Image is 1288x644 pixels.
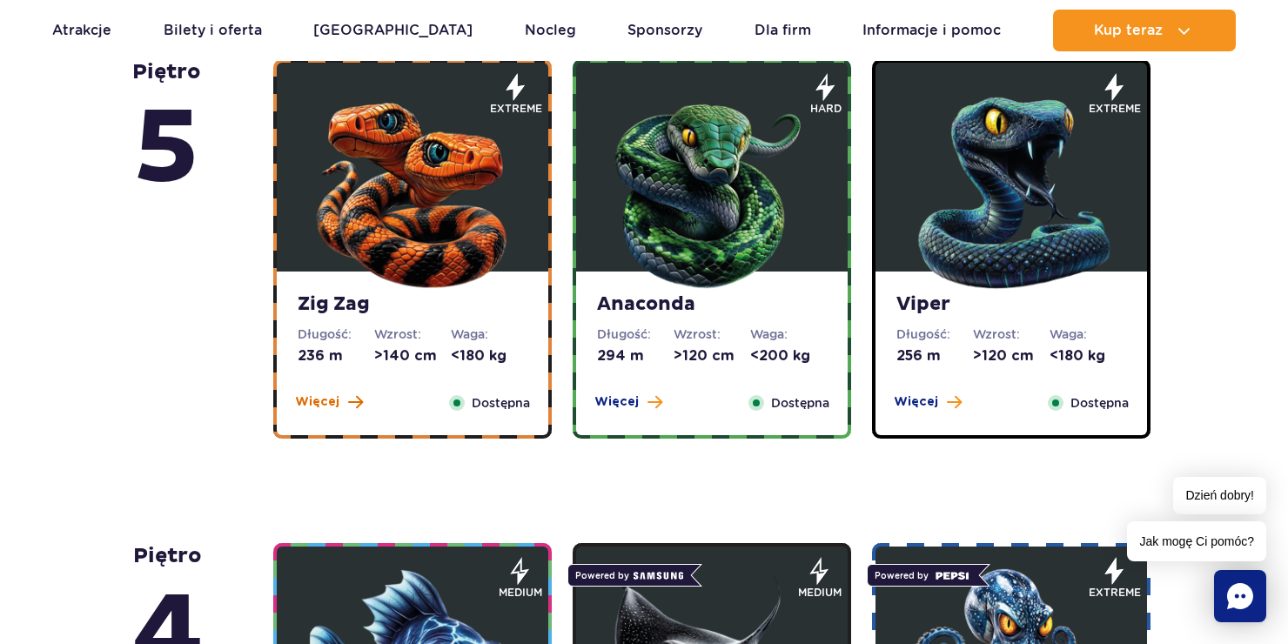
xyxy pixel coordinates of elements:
span: medium [499,585,542,600]
span: extreme [1089,101,1141,117]
strong: Viper [896,292,1126,317]
span: Dostępna [1070,393,1129,413]
strong: Anaconda [597,292,827,317]
a: Sponsorzy [627,10,702,51]
img: 683e9d7f6dccb324111516.png [607,84,816,293]
dd: <180 kg [451,346,527,366]
span: Jak mogę Ci pomóc? [1127,521,1266,561]
span: Dostępna [472,393,530,413]
span: Kup teraz [1094,23,1163,38]
dd: <180 kg [1050,346,1126,366]
a: Dla firm [755,10,811,51]
dt: Waga: [1050,325,1126,343]
a: [GEOGRAPHIC_DATA] [313,10,473,51]
button: Więcej [594,393,662,411]
span: Dzień dobry! [1173,477,1266,514]
a: Atrakcje [52,10,111,51]
dd: >120 cm [674,346,750,366]
span: Powered by [567,564,691,587]
dd: >120 cm [973,346,1050,366]
dd: >140 cm [374,346,451,366]
dt: Długość: [896,325,973,343]
strong: Zig Zag [298,292,527,317]
button: Więcej [295,393,363,411]
img: 683e9da1f380d703171350.png [907,84,1116,293]
dt: Wzrost: [973,325,1050,343]
span: 5 [132,85,201,214]
dt: Długość: [597,325,674,343]
span: Więcej [295,393,339,411]
img: 683e9d18e24cb188547945.png [308,84,517,293]
a: Informacje i pomoc [862,10,1001,51]
dt: Wzrost: [374,325,451,343]
dt: Długość: [298,325,374,343]
dd: 236 m [298,346,374,366]
a: Nocleg [525,10,576,51]
dt: Waga: [451,325,527,343]
button: Kup teraz [1053,10,1236,51]
span: medium [798,585,842,600]
span: Dostępna [771,393,829,413]
span: hard [810,101,842,117]
span: Powered by [867,564,979,587]
span: Więcej [894,393,938,411]
span: Więcej [594,393,639,411]
dd: 256 m [896,346,973,366]
dd: 294 m [597,346,674,366]
dt: Wzrost: [674,325,750,343]
span: extreme [490,101,542,117]
a: Bilety i oferta [164,10,262,51]
dt: Waga: [750,325,827,343]
div: Chat [1214,570,1266,622]
strong: piętro [132,59,201,214]
dd: <200 kg [750,346,827,366]
button: Więcej [894,393,962,411]
span: extreme [1089,585,1141,600]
